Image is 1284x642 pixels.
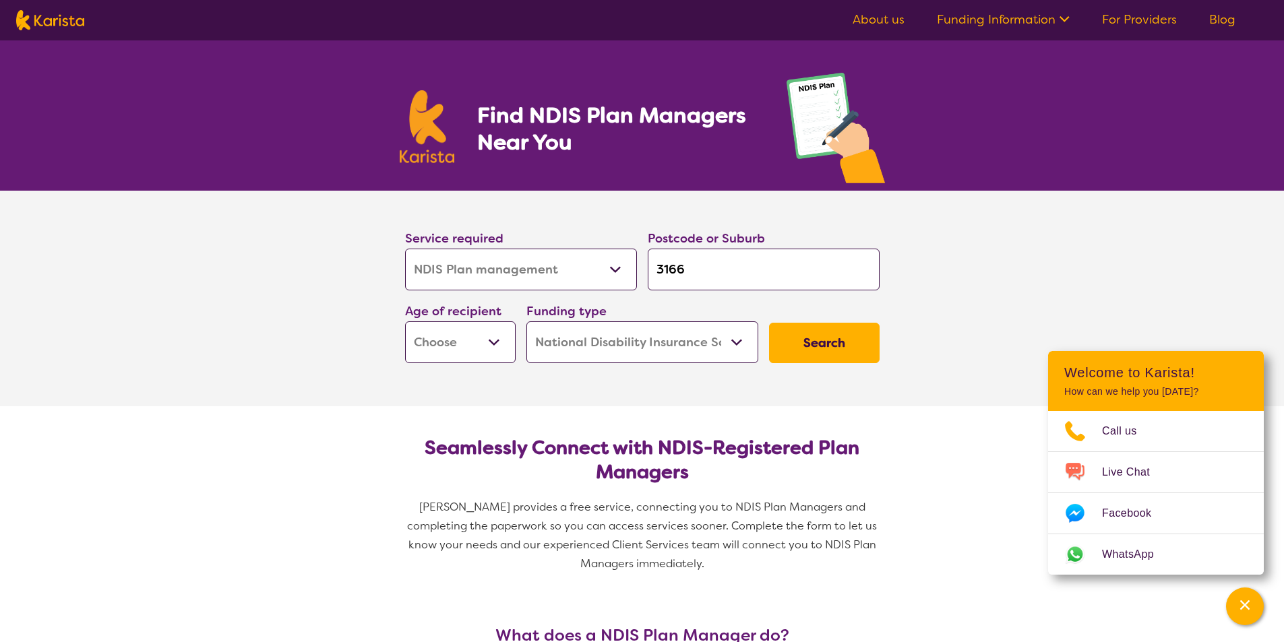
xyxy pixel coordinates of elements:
[787,73,885,191] img: plan-management
[1209,11,1235,28] a: Blog
[1048,534,1264,575] a: Web link opens in a new tab.
[1064,386,1248,397] p: How can we help you [DATE]?
[648,249,880,290] input: Type
[416,436,869,484] h2: Seamlessly Connect with NDIS-Registered Plan Managers
[16,10,84,30] img: Karista logo
[477,102,759,156] h1: Find NDIS Plan Managers Near You
[407,500,880,571] span: [PERSON_NAME] provides a free service, connecting you to NDIS Plan Managers and completing the pa...
[1102,544,1170,565] span: WhatsApp
[1102,11,1177,28] a: For Providers
[526,303,607,319] label: Funding type
[400,90,455,163] img: Karista logo
[1102,503,1167,523] span: Facebook
[1226,587,1264,625] button: Channel Menu
[769,323,880,363] button: Search
[405,303,501,319] label: Age of recipient
[853,11,905,28] a: About us
[648,230,765,247] label: Postcode or Suburb
[1048,411,1264,575] ul: Choose channel
[937,11,1070,28] a: Funding Information
[1102,462,1166,482] span: Live Chat
[405,230,503,247] label: Service required
[1064,364,1248,381] h2: Welcome to Karista!
[1102,421,1153,441] span: Call us
[1048,351,1264,575] div: Channel Menu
